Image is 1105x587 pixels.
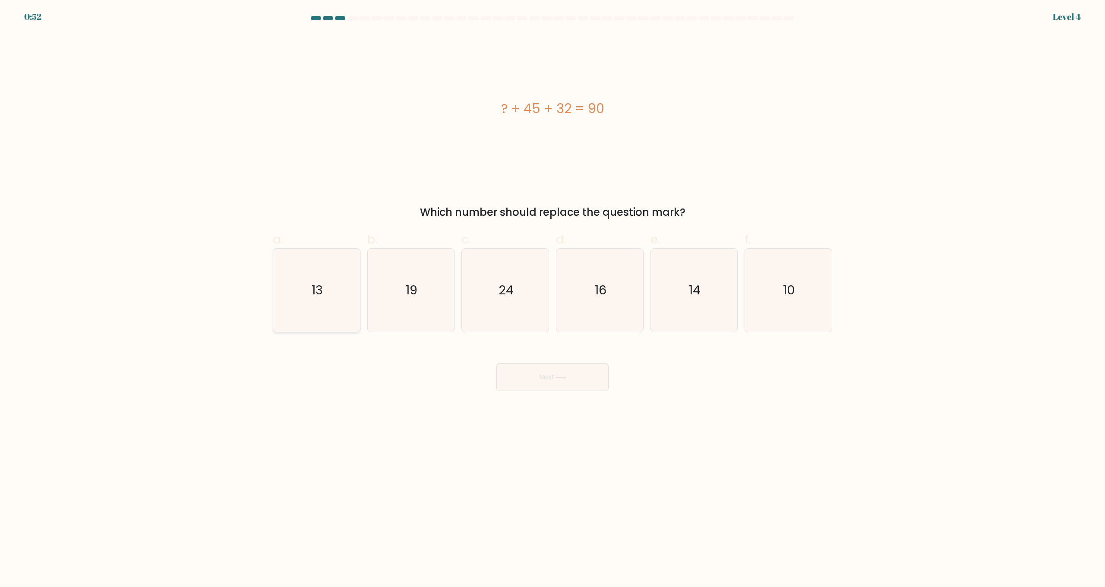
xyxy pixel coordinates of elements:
[278,205,827,220] div: Which number should replace the question mark?
[273,99,832,118] div: ? + 45 + 32 = 90
[499,282,514,299] text: 24
[745,231,751,248] span: f.
[595,282,606,299] text: 16
[783,282,796,299] text: 10
[24,10,41,23] div: 0:52
[496,363,609,391] button: Next
[689,282,701,299] text: 14
[312,282,323,299] text: 13
[650,231,660,248] span: e.
[461,231,471,248] span: c.
[367,231,378,248] span: b.
[273,231,283,248] span: a.
[556,231,566,248] span: d.
[1053,10,1081,23] div: Level 4
[406,282,417,299] text: 19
